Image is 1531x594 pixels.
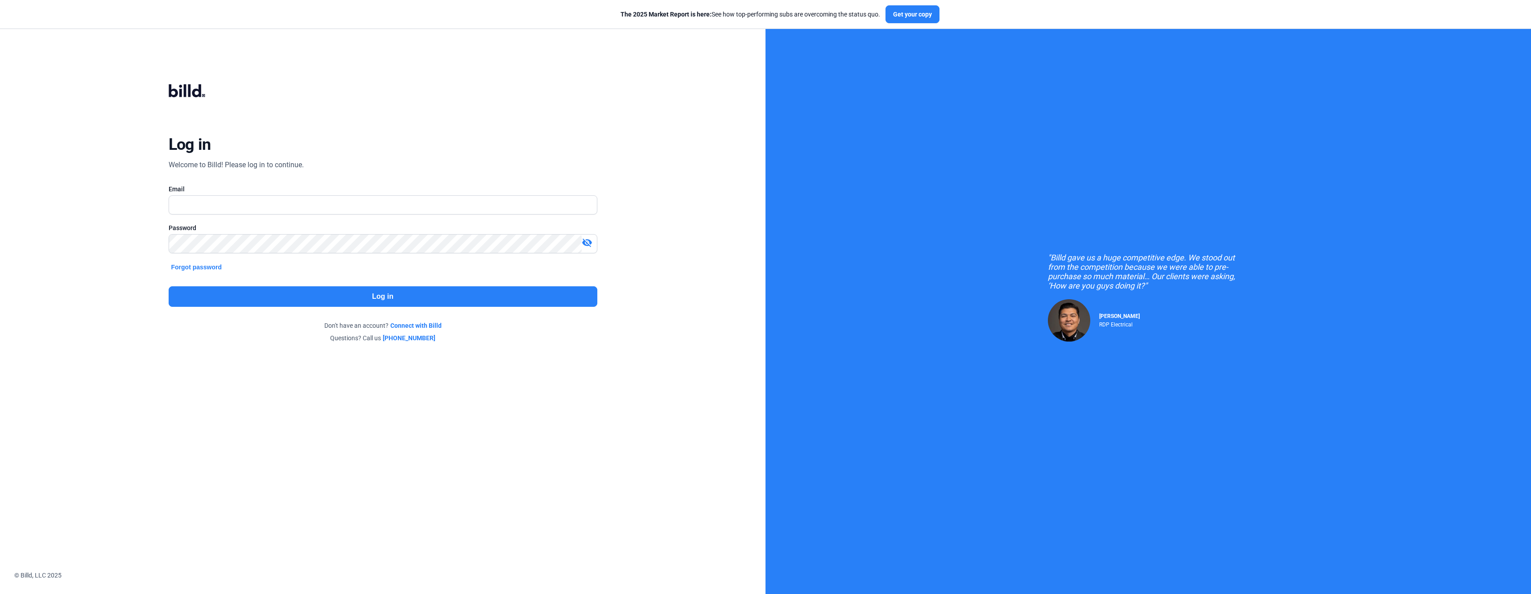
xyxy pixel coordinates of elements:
div: "Billd gave us a huge competitive edge. We stood out from the competition because we were able to... [1048,253,1249,290]
a: Connect with Billd [390,321,442,330]
span: The 2025 Market Report is here: [621,11,712,18]
div: See how top-performing subs are overcoming the status quo. [621,10,880,19]
div: Email [169,185,597,194]
img: Raul Pacheco [1048,299,1090,342]
a: [PHONE_NUMBER] [383,334,435,342]
button: Forgot password [169,262,225,272]
div: Questions? Call us [169,334,597,342]
div: Password [169,223,597,232]
div: RDP Electrical [1099,319,1140,328]
span: [PERSON_NAME] [1099,313,1140,319]
mat-icon: visibility_off [582,237,592,248]
div: Log in [169,135,211,154]
button: Get your copy [885,5,939,23]
div: Don't have an account? [169,321,597,330]
div: Welcome to Billd! Please log in to continue. [169,160,304,170]
button: Log in [169,286,597,307]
